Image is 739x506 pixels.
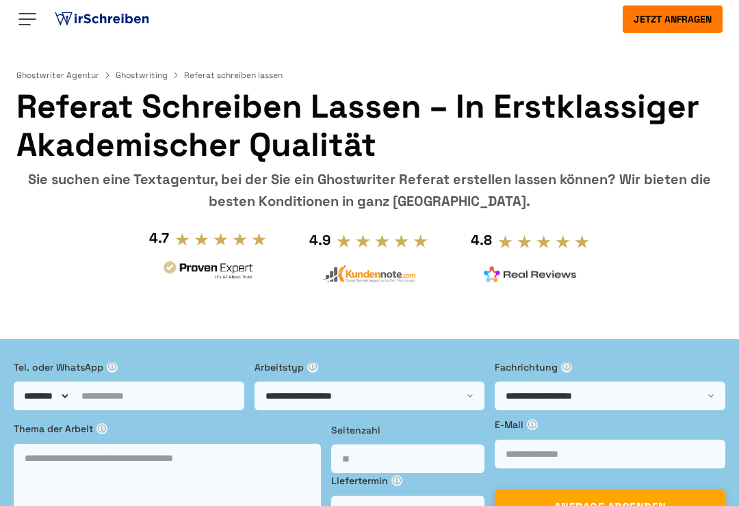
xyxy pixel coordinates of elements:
label: E-Mail [495,417,725,432]
a: Ghostwriting [116,70,181,81]
h1: Referat schreiben lassen – In erstklassiger akademischer Qualität [16,88,723,164]
img: stars [497,234,591,249]
img: stars [174,232,268,247]
div: 4.8 [471,229,492,251]
label: Seitenzahl [331,423,484,438]
img: provenexpert [161,259,255,284]
label: Tel. oder WhatsApp [14,360,244,375]
button: Jetzt anfragen [623,5,723,33]
div: 4.9 [309,229,330,251]
span: ⓘ [107,362,118,373]
img: logo ghostwriter-österreich [52,9,152,29]
div: 4.7 [149,227,169,249]
img: stars [336,233,429,248]
div: Sie suchen eine Textagentur, bei der Sie ein Ghostwriter Referat erstellen lassen können? Wir bie... [16,168,723,212]
img: Menu open [16,8,38,30]
span: ⓘ [561,362,572,373]
span: ⓘ [527,419,538,430]
img: realreviews [484,266,577,282]
img: kundennote [322,265,415,283]
label: Thema der Arbeit [14,421,321,436]
label: Liefertermin [331,473,484,488]
a: Ghostwriter Agentur [16,70,113,81]
span: ⓘ [307,362,318,373]
label: Fachrichtung [495,360,725,375]
span: ⓘ [96,423,107,434]
label: Arbeitstyp [255,360,485,375]
span: ⓘ [391,475,402,486]
span: Referat schreiben lassen [184,70,283,81]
